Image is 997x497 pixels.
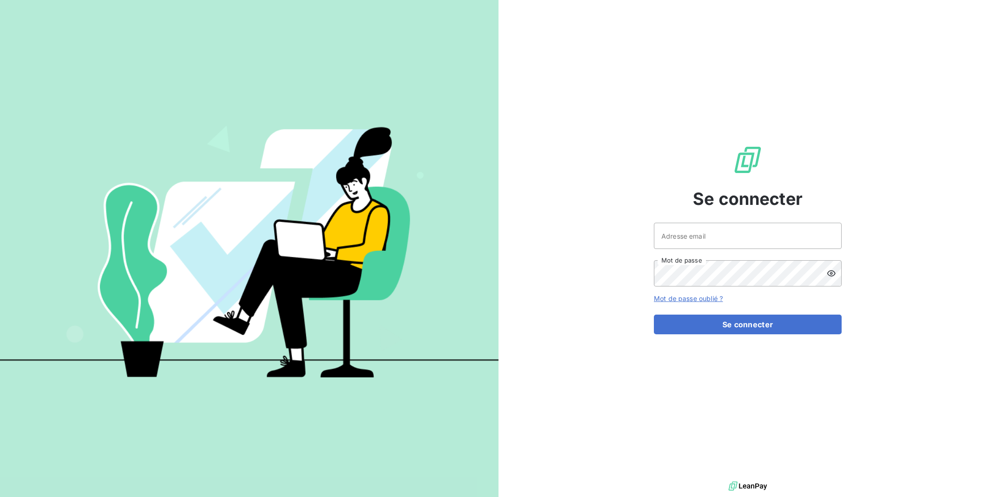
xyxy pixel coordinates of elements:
[654,315,842,334] button: Se connecter
[654,223,842,249] input: placeholder
[654,294,723,302] a: Mot de passe oublié ?
[733,145,763,175] img: Logo LeanPay
[693,186,803,211] span: Se connecter
[729,479,767,493] img: logo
